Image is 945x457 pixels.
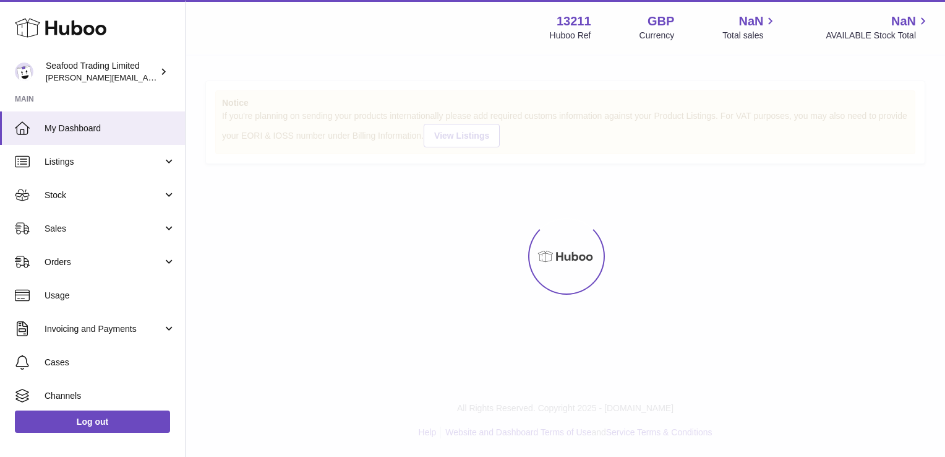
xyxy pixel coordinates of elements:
span: Orders [45,256,163,268]
div: Seafood Trading Limited [46,60,157,84]
span: Stock [45,189,163,201]
span: [PERSON_NAME][EMAIL_ADDRESS][DOMAIN_NAME] [46,72,248,82]
span: Sales [45,223,163,235]
a: NaN Total sales [722,13,777,41]
a: Log out [15,411,170,433]
div: Huboo Ref [550,30,591,41]
span: Cases [45,357,176,368]
span: AVAILABLE Stock Total [826,30,930,41]
img: nathaniellynch@rickstein.com [15,63,33,81]
strong: GBP [648,13,674,30]
span: Total sales [722,30,777,41]
span: Invoicing and Payments [45,323,163,335]
span: My Dashboard [45,123,176,134]
span: Listings [45,156,163,168]
span: NaN [891,13,916,30]
span: NaN [738,13,763,30]
span: Usage [45,290,176,302]
span: Channels [45,390,176,402]
div: Currency [639,30,675,41]
strong: 13211 [557,13,591,30]
a: NaN AVAILABLE Stock Total [826,13,930,41]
